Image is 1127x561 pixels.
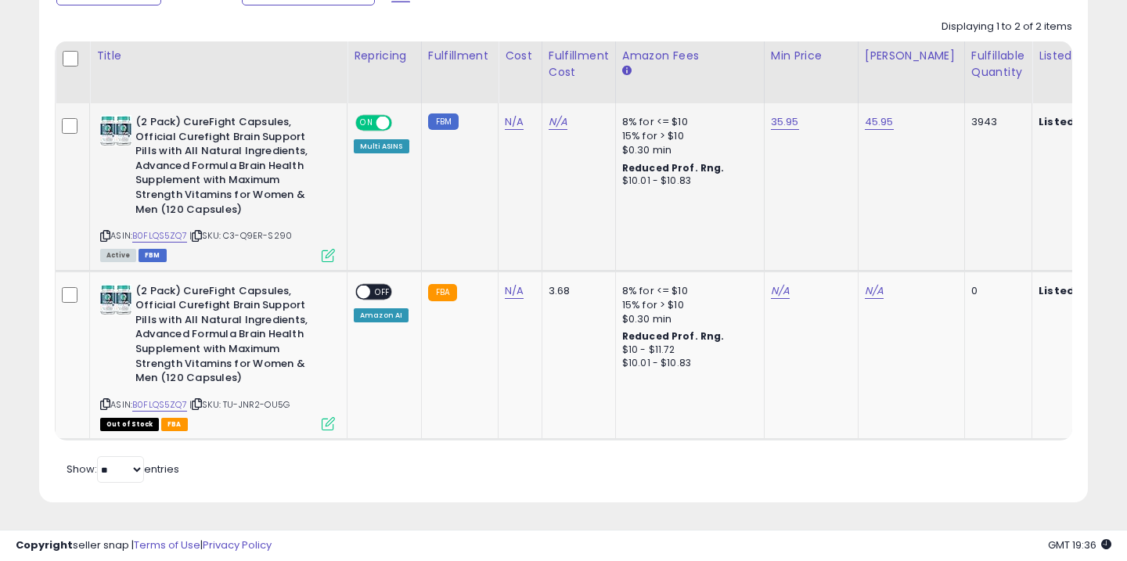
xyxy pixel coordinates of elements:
[971,284,1020,298] div: 0
[771,283,790,299] a: N/A
[1039,283,1110,298] b: Listed Price:
[549,284,603,298] div: 3.68
[942,20,1072,34] div: Displaying 1 to 2 of 2 items
[100,115,335,261] div: ASIN:
[203,538,272,552] a: Privacy Policy
[139,249,167,262] span: FBM
[771,48,852,64] div: Min Price
[865,48,958,64] div: [PERSON_NAME]
[134,538,200,552] a: Terms of Use
[549,114,567,130] a: N/A
[428,48,491,64] div: Fulfillment
[354,48,415,64] div: Repricing
[100,284,335,430] div: ASIN:
[16,538,73,552] strong: Copyright
[189,229,292,242] span: | SKU: C3-Q9ER-S290
[428,113,459,130] small: FBM
[971,48,1025,81] div: Fulfillable Quantity
[357,117,376,130] span: ON
[505,114,524,130] a: N/A
[622,298,752,312] div: 15% for > $10
[622,161,725,174] b: Reduced Prof. Rng.
[622,284,752,298] div: 8% for <= $10
[354,308,409,322] div: Amazon AI
[1048,538,1111,552] span: 2025-09-15 19:36 GMT
[622,115,752,129] div: 8% for <= $10
[132,398,187,412] a: B0FLQS5ZQ7
[100,115,131,146] img: 51nbYo9wPWL._SL40_.jpg
[1039,114,1110,129] b: Listed Price:
[189,398,290,411] span: | SKU: TU-JNR2-OU5G
[549,48,609,81] div: Fulfillment Cost
[622,312,752,326] div: $0.30 min
[865,114,894,130] a: 45.95
[161,418,188,431] span: FBA
[100,418,159,431] span: All listings that are currently out of stock and unavailable for purchase on Amazon
[390,117,415,130] span: OFF
[622,343,752,357] div: $10 - $11.72
[622,357,752,370] div: $10.01 - $10.83
[135,115,326,221] b: (2 Pack) CureFight Capsules, Official Curefight Brain Support Pills with All Natural Ingredients,...
[370,285,395,298] span: OFF
[100,284,131,315] img: 51nbYo9wPWL._SL40_.jpg
[622,64,632,78] small: Amazon Fees.
[622,48,758,64] div: Amazon Fees
[100,249,136,262] span: All listings currently available for purchase on Amazon
[505,283,524,299] a: N/A
[622,129,752,143] div: 15% for > $10
[96,48,340,64] div: Title
[622,329,725,343] b: Reduced Prof. Rng.
[771,114,799,130] a: 35.95
[505,48,535,64] div: Cost
[67,462,179,476] span: Show: entries
[132,229,187,243] a: B0FLQS5ZQ7
[622,174,752,188] div: $10.01 - $10.83
[971,115,1020,129] div: 3943
[16,538,272,553] div: seller snap | |
[135,284,326,390] b: (2 Pack) CureFight Capsules, Official Curefight Brain Support Pills with All Natural Ingredients,...
[622,143,752,157] div: $0.30 min
[354,139,409,153] div: Multi ASINS
[865,283,884,299] a: N/A
[428,284,457,301] small: FBA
